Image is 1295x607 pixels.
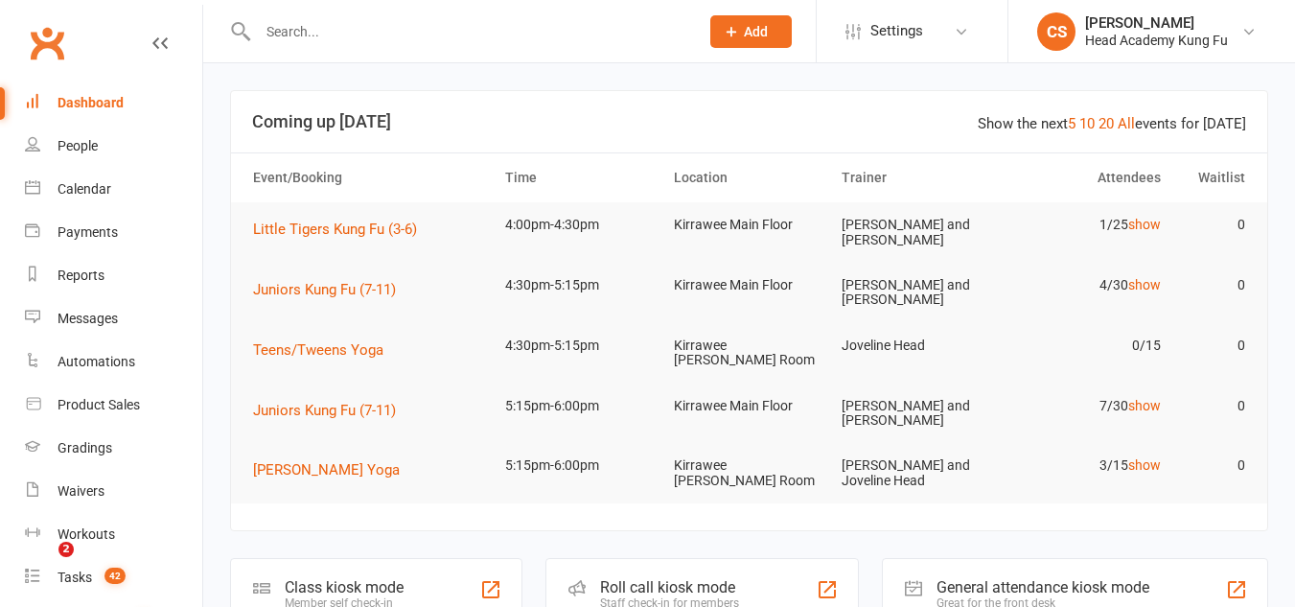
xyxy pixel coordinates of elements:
div: CS [1037,12,1075,51]
a: Dashboard [25,82,202,125]
td: 7/30 [1002,384,1170,429]
div: Automations [58,354,135,369]
span: Settings [870,10,923,53]
td: 0 [1169,323,1254,368]
span: 42 [104,568,126,584]
a: Product Sales [25,384,202,427]
td: 0 [1169,443,1254,488]
td: Kirrawee Main Floor [665,263,834,308]
h3: Coming up [DATE] [252,112,1246,131]
td: 4:30pm-5:15pm [497,263,665,308]
td: [PERSON_NAME] and [PERSON_NAME] [833,263,1002,323]
td: 4/30 [1002,263,1170,308]
div: Class kiosk mode [285,578,404,596]
td: Kirrawee [PERSON_NAME] Room [665,443,834,503]
td: 0 [1169,202,1254,247]
td: 5:15pm-6:00pm [497,384,665,429]
th: Trainer [833,153,1002,202]
span: Juniors Kung Fu (7-11) [253,281,396,298]
a: People [25,125,202,168]
button: Add [710,15,792,48]
span: Little Tigers Kung Fu (3-6) [253,221,417,238]
span: [PERSON_NAME] Yoga [253,461,400,479]
td: [PERSON_NAME] and Joveline Head [833,443,1002,503]
a: show [1128,398,1161,413]
td: Joveline Head [833,323,1002,368]
td: [PERSON_NAME] and [PERSON_NAME] [833,384,1002,444]
th: Time [497,153,665,202]
a: show [1128,217,1161,232]
td: 4:00pm-4:30pm [497,202,665,247]
div: Product Sales [58,397,140,412]
iframe: Intercom live chat [19,542,65,588]
button: Teens/Tweens Yoga [253,339,397,362]
td: Kirrawee [PERSON_NAME] Room [665,323,834,384]
button: Little Tigers Kung Fu (3-6) [253,218,430,241]
td: Kirrawee Main Floor [665,384,834,429]
a: 20 [1098,115,1114,132]
a: Gradings [25,427,202,470]
th: Attendees [1002,153,1170,202]
th: Location [665,153,834,202]
div: Tasks [58,570,92,585]
th: Event/Booking [244,153,497,202]
a: Waivers [25,470,202,513]
div: General attendance kiosk mode [937,578,1149,596]
div: Waivers [58,483,104,499]
a: All [1118,115,1135,132]
td: 3/15 [1002,443,1170,488]
span: Add [744,24,768,39]
div: [PERSON_NAME] [1085,14,1228,32]
a: Messages [25,297,202,340]
div: Calendar [58,181,111,197]
td: 4:30pm-5:15pm [497,323,665,368]
a: Reports [25,254,202,297]
a: Automations [25,340,202,384]
div: Messages [58,311,118,326]
a: Workouts [25,513,202,556]
a: Payments [25,211,202,254]
button: Juniors Kung Fu (7-11) [253,278,409,301]
td: 1/25 [1002,202,1170,247]
a: Tasks 42 [25,556,202,599]
a: show [1128,457,1161,473]
a: show [1128,277,1161,292]
td: 0 [1169,263,1254,308]
td: 0/15 [1002,323,1170,368]
div: Head Academy Kung Fu [1085,32,1228,49]
div: Show the next events for [DATE] [978,112,1246,135]
span: Teens/Tweens Yoga [253,341,383,359]
div: Workouts [58,526,115,542]
div: Gradings [58,440,112,455]
a: Calendar [25,168,202,211]
td: Kirrawee Main Floor [665,202,834,247]
div: Reports [58,268,104,283]
a: 5 [1068,115,1075,132]
td: 0 [1169,384,1254,429]
a: Clubworx [23,19,71,67]
td: 5:15pm-6:00pm [497,443,665,488]
span: 2 [58,542,74,557]
div: People [58,138,98,153]
div: Payments [58,224,118,240]
div: Roll call kiosk mode [600,578,739,596]
a: 10 [1079,115,1095,132]
span: Juniors Kung Fu (7-11) [253,402,396,419]
td: [PERSON_NAME] and [PERSON_NAME] [833,202,1002,263]
div: Dashboard [58,95,124,110]
th: Waitlist [1169,153,1254,202]
button: Juniors Kung Fu (7-11) [253,399,409,422]
button: [PERSON_NAME] Yoga [253,458,413,481]
input: Search... [252,18,685,45]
